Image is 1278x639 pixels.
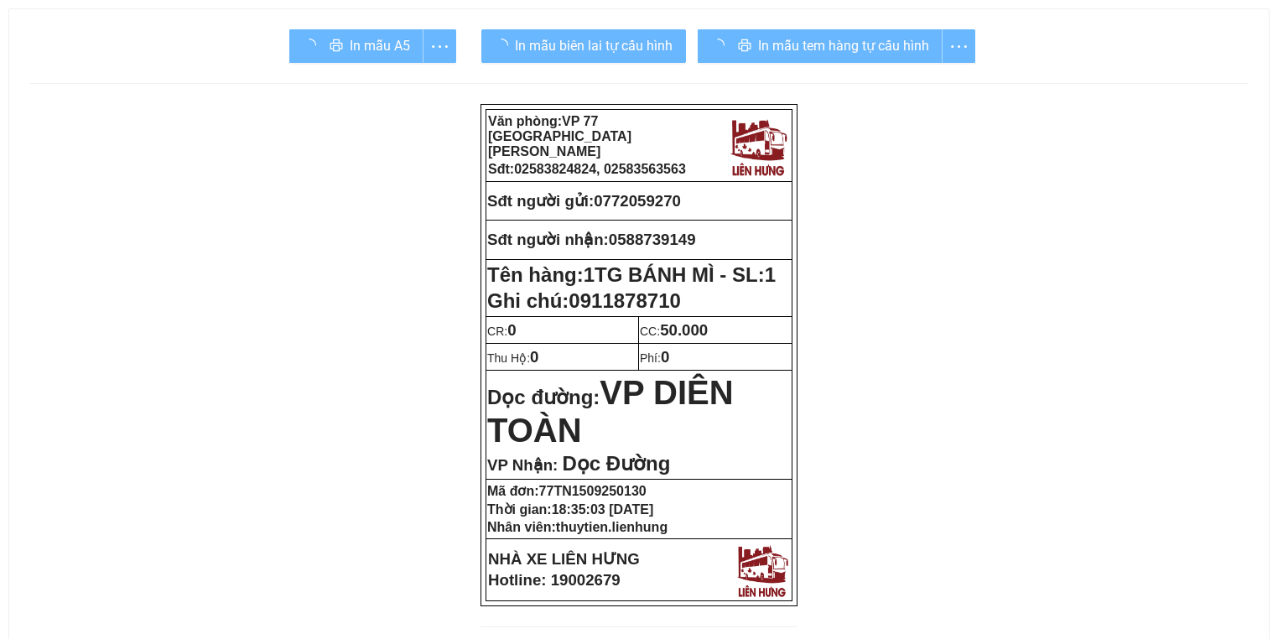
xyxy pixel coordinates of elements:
span: VP DIÊN TOÀN [487,374,734,449]
span: Ghi chú: [487,289,681,312]
strong: Dọc đường: [487,386,734,446]
span: 18:35:03 [DATE] [552,502,654,517]
img: logo [733,541,791,599]
span: 50.000 [660,321,708,339]
span: Thu Hộ: [487,351,538,365]
strong: Mã đơn: [487,484,647,498]
span: VP 77 [GEOGRAPHIC_DATA][PERSON_NAME] [488,114,631,158]
strong: Hotline: 19002679 [488,571,621,589]
span: 0 [507,321,516,339]
img: logo [726,114,790,178]
strong: Sđt: [488,162,686,176]
span: 1 [765,263,776,286]
span: 1TG BÁNH MÌ - SL: [584,263,776,286]
span: 0588739149 [609,231,696,248]
strong: Nhân viên: [487,520,668,534]
strong: NHÀ XE LIÊN HƯNG [488,550,640,568]
strong: Sđt người gửi: [487,192,594,210]
span: thuytien.lienhung [556,520,668,534]
span: Phí: [640,351,669,365]
strong: Nhà xe Liên Hưng [6,8,138,26]
strong: Thời gian: [487,502,653,517]
strong: VP: 77 [GEOGRAPHIC_DATA][PERSON_NAME][GEOGRAPHIC_DATA] [6,29,173,102]
strong: Văn phòng: [488,114,631,158]
strong: Sđt người nhận: [487,231,609,248]
span: 0772059270 [594,192,681,210]
span: Dọc Đường [562,452,670,475]
img: logo [180,21,246,91]
span: loading [495,39,515,52]
span: VP Nhận: [487,456,558,474]
button: In mẫu biên lai tự cấu hình [481,29,686,63]
span: 02583824824, 02583563563 [514,162,686,176]
span: 0 [530,348,538,366]
span: CC: [640,325,708,338]
span: In mẫu biên lai tự cấu hình [515,35,673,56]
strong: Phiếu gửi hàng [69,109,183,127]
span: 0911878710 [569,289,680,312]
span: CR: [487,325,517,338]
span: 77TN1509250130 [539,484,647,498]
strong: Tên hàng: [487,263,776,286]
span: 0 [661,348,669,366]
